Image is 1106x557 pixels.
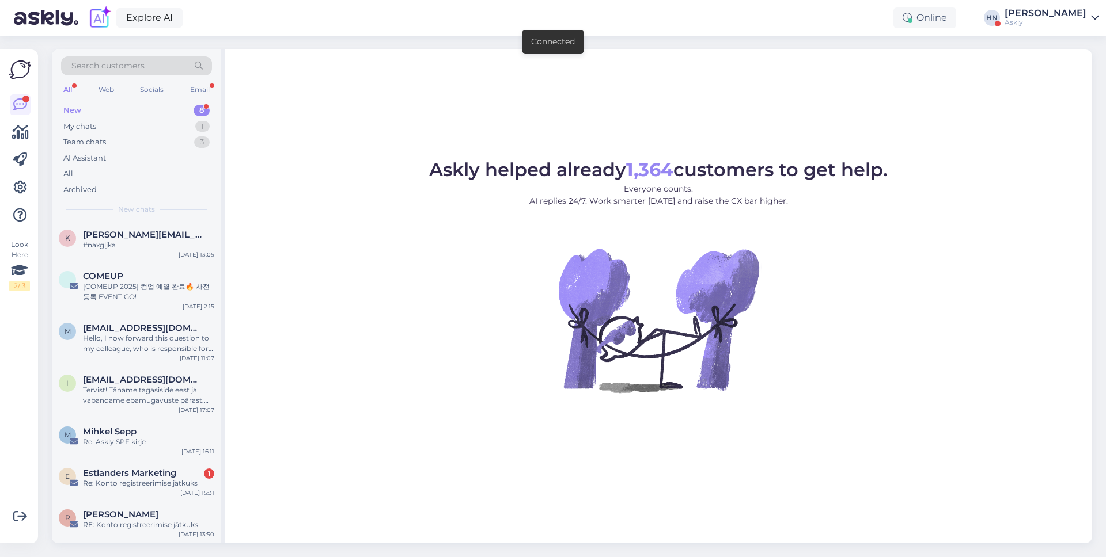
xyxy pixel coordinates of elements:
[63,168,73,180] div: All
[96,82,116,97] div: Web
[83,520,214,530] div: RE: Konto registreerimise jätkuks
[1005,9,1099,27] a: [PERSON_NAME]Askly
[83,230,203,240] span: kristiina.laur@eestiloto.ee
[9,281,30,291] div: 2 / 3
[83,271,123,281] span: COMEUP
[88,6,112,30] img: explore-ai
[83,375,203,385] span: info@matigold.com
[181,447,214,456] div: [DATE] 16:11
[83,478,214,489] div: Re: Konto registreerimise jätkuks
[71,60,145,72] span: Search customers
[66,379,69,387] span: i
[63,184,97,196] div: Archived
[194,105,210,116] div: 8
[179,250,214,259] div: [DATE] 13:05
[118,204,155,215] span: New chats
[9,239,30,291] div: Look Here
[65,513,70,522] span: R
[65,327,71,335] span: m
[1005,18,1086,27] div: Askly
[626,158,673,181] b: 1,364
[204,468,214,479] div: 1
[63,121,96,132] div: My chats
[984,10,1000,26] div: HN
[83,468,176,478] span: Estlanders Marketing
[179,406,214,414] div: [DATE] 17:07
[63,105,81,116] div: New
[188,82,212,97] div: Email
[195,121,210,132] div: 1
[65,472,70,480] span: E
[116,8,183,28] a: Explore AI
[194,136,210,148] div: 3
[63,152,106,164] div: AI Assistant
[179,530,214,539] div: [DATE] 13:50
[183,302,214,311] div: [DATE] 2:15
[180,354,214,363] div: [DATE] 11:07
[83,333,214,354] div: Hello, I now forward this question to my colleague, who is responsible for this. The reply will b...
[531,36,575,48] div: Connected
[893,7,956,28] div: Online
[555,216,762,424] img: No Chat active
[180,489,214,497] div: [DATE] 15:31
[61,82,74,97] div: All
[9,59,31,81] img: Askly Logo
[83,426,137,437] span: Mihkel Sepp
[63,136,106,148] div: Team chats
[65,430,71,439] span: M
[1005,9,1086,18] div: [PERSON_NAME]
[83,385,214,406] div: Tervist! Täname tagasiside eest ja vabandame ebamugavuste pärast. Teie kirjeldatud probleem, kus ...
[83,240,214,250] div: #naxgljka
[429,183,888,207] p: Everyone counts. AI replies 24/7. Work smarter [DATE] and raise the CX bar higher.
[83,509,158,520] span: Raido Randmaa
[138,82,166,97] div: Socials
[83,437,214,447] div: Re: Askly SPF kirje
[83,281,214,302] div: [COMEUP 2025] 컴업 예열 완료🔥 사전등록 EVENT GO!
[65,234,70,242] span: k
[429,158,888,181] span: Askly helped already customers to get help.
[83,323,203,333] span: marin_chik2010@mail.ru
